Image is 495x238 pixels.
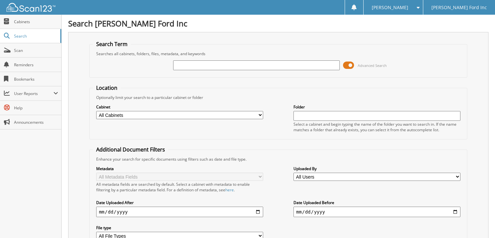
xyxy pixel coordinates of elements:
[93,146,168,153] legend: Additional Document Filters
[372,6,408,9] span: [PERSON_NAME]
[93,51,463,56] div: Searches all cabinets, folders, files, metadata, and keywords
[93,84,121,91] legend: Location
[96,182,263,193] div: All metadata fields are searched by default. Select a cabinet with metadata to enable filtering b...
[293,121,460,133] div: Select a cabinet and begin typing the name of the folder you want to search in. If the name match...
[93,156,463,162] div: Enhance your search for specific documents using filters such as date and file type.
[14,19,58,24] span: Cabinets
[431,6,487,9] span: [PERSON_NAME] Ford Inc
[293,104,460,110] label: Folder
[225,187,234,193] a: here
[14,119,58,125] span: Announcements
[14,91,53,96] span: User Reports
[358,63,387,68] span: Advanced Search
[14,76,58,82] span: Bookmarks
[293,200,460,205] label: Date Uploaded Before
[96,200,263,205] label: Date Uploaded After
[96,104,263,110] label: Cabinet
[14,62,58,68] span: Reminders
[7,3,55,12] img: scan123-logo-white.svg
[14,33,57,39] span: Search
[68,18,488,29] h1: Search [PERSON_NAME] Ford Inc
[93,95,463,100] div: Optionally limit your search to a particular cabinet or folder
[96,166,263,171] label: Metadata
[293,207,460,217] input: end
[293,166,460,171] label: Uploaded By
[96,225,263,230] label: File type
[93,40,131,48] legend: Search Term
[14,105,58,111] span: Help
[96,207,263,217] input: start
[14,48,58,53] span: Scan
